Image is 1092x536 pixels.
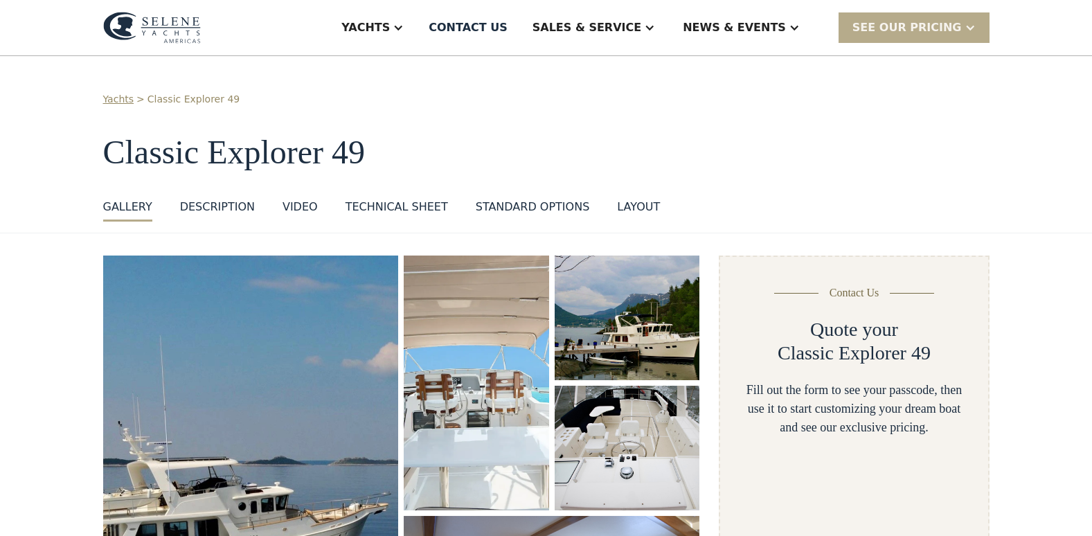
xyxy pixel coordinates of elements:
[180,199,255,222] a: DESCRIPTION
[341,19,390,36] div: Yachts
[839,12,990,42] div: SEE Our Pricing
[852,19,962,36] div: SEE Our Pricing
[346,199,448,222] a: Technical sheet
[742,381,965,437] div: Fill out the form to see your passcode, then use it to start customizing your dream boat and see ...
[555,256,700,380] a: open lightbox
[429,19,508,36] div: Contact US
[283,199,318,215] div: VIDEO
[810,318,898,341] h2: Quote your
[404,256,548,510] a: open lightbox
[683,19,786,36] div: News & EVENTS
[617,199,660,215] div: layout
[136,92,145,107] div: >
[555,256,700,380] img: 50 foot motor yacht
[103,92,134,107] a: Yachts
[346,199,448,215] div: Technical sheet
[555,386,700,510] img: 50 foot motor yacht
[283,199,318,222] a: VIDEO
[617,199,660,222] a: layout
[180,199,255,215] div: DESCRIPTION
[103,199,152,222] a: GALLERY
[830,285,879,301] div: Contact Us
[532,19,641,36] div: Sales & Service
[778,341,931,365] h2: Classic Explorer 49
[103,12,201,44] img: logo
[103,134,990,171] h1: Classic Explorer 49
[476,199,590,222] a: standard options
[147,92,240,107] a: Classic Explorer 49
[103,199,152,215] div: GALLERY
[476,199,590,215] div: standard options
[555,386,700,510] a: open lightbox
